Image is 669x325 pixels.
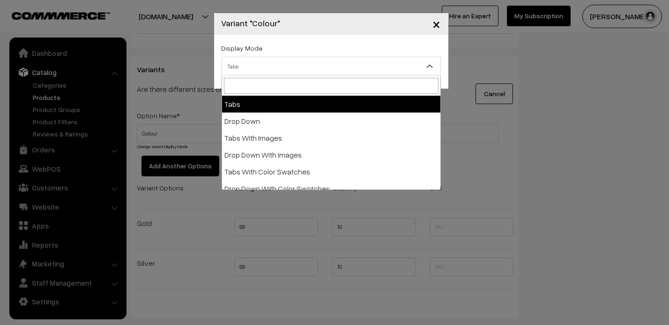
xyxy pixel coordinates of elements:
[222,180,440,197] li: Drop Down With Color Swatches
[222,163,440,180] li: Tabs With Color Swatches
[222,146,440,163] li: Drop Down With Images
[222,43,263,53] label: Display Mode
[222,57,441,76] span: Tabs
[222,17,281,30] h4: Variant "Colour"
[425,9,448,38] button: ×
[222,129,440,146] li: Tabs With Images
[222,58,440,75] span: Tabs
[222,113,440,129] li: Drop Down
[222,96,440,113] li: Tabs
